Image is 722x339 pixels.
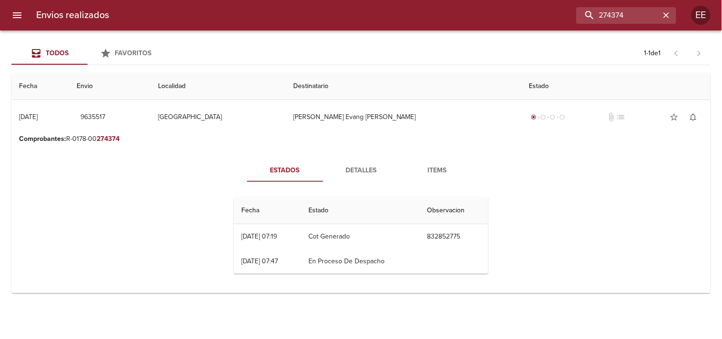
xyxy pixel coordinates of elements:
[11,73,69,100] th: Fecha
[670,112,679,122] span: star_border
[606,112,616,122] span: No tiene documentos adjuntos
[19,134,703,144] p: R-0178-00
[301,197,420,224] th: Estado
[689,112,698,122] span: notifications_none
[151,100,286,134] td: [GEOGRAPHIC_DATA]
[644,49,661,58] p: 1 - 1 de 1
[522,73,711,100] th: Estado
[234,197,301,224] th: Fecha
[329,165,394,177] span: Detalles
[234,197,488,274] table: Tabla de seguimiento
[115,49,152,57] span: Favoritos
[616,112,625,122] span: No tiene pedido asociado
[11,73,711,293] table: Tabla de envíos del cliente
[247,159,475,182] div: Tabs detalle de guia
[665,48,688,58] span: Pagina anterior
[684,108,703,127] button: Activar notificaciones
[692,6,711,25] div: Abrir información de usuario
[665,108,684,127] button: Agregar a favoritos
[286,73,522,100] th: Destinatario
[405,165,470,177] span: Items
[77,109,109,126] button: 9635517
[241,232,277,240] div: [DATE] 07:19
[97,135,119,143] em: 274374
[36,8,109,23] h6: Envios realizados
[46,49,69,57] span: Todos
[541,114,546,120] span: radio_button_unchecked
[81,111,106,123] span: 9635517
[420,197,488,224] th: Observacion
[529,112,567,122] div: Generado
[301,224,420,249] td: Cot Generado
[253,165,317,177] span: Estados
[19,135,66,143] b: Comprobantes :
[576,7,660,24] input: buscar
[69,73,151,100] th: Envio
[301,249,420,274] td: En Proceso De Despacho
[692,6,711,25] div: EE
[560,114,565,120] span: radio_button_unchecked
[286,100,522,134] td: [PERSON_NAME] Evang [PERSON_NAME]
[531,114,537,120] span: radio_button_checked
[241,257,278,265] div: [DATE] 07:47
[19,113,38,121] div: [DATE]
[420,224,488,249] td: 832852775
[6,4,29,27] button: menu
[688,42,711,65] span: Pagina siguiente
[11,42,164,65] div: Tabs Envios
[550,114,556,120] span: radio_button_unchecked
[151,73,286,100] th: Localidad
